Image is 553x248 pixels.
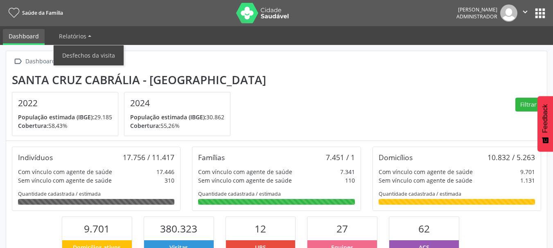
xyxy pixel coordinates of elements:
span: 12 [255,222,266,235]
button: apps [533,6,547,20]
div: Sem vínculo com agente de saúde [198,176,292,185]
p: 55,26% [130,121,224,130]
span: Administrador [456,13,497,20]
ul: Relatórios [53,45,124,66]
span: 62 [418,222,430,235]
div: Quantidade cadastrada / estimada [198,190,354,197]
div: 9.701 [520,168,535,176]
div: 1.131 [520,176,535,185]
div: Quantidade cadastrada / estimada [18,190,174,197]
div: 10.832 / 5.263 [488,153,535,162]
div: Dashboard [24,56,57,67]
span: Feedback [542,104,549,133]
div: Quantidade cadastrada / estimada [379,190,535,197]
div: Sem vínculo com agente de saúde [379,176,472,185]
div: 17.446 [156,168,174,176]
p: 58,43% [18,121,112,130]
div: Com vínculo com agente de saúde [198,168,292,176]
span: Cobertura: [130,122,160,130]
div: 310 [165,176,174,185]
p: 30.862 [130,113,224,121]
div: Domicílios [379,153,413,162]
div: 7.341 [340,168,355,176]
span: População estimada (IBGE): [130,113,206,121]
span: 27 [336,222,348,235]
span: 9.701 [84,222,110,235]
a:  Dashboard [12,56,57,67]
span: Cobertura: [18,122,48,130]
div: 7.451 / 1 [326,153,355,162]
button: Filtrar [515,98,541,112]
a: Saúde da Família [6,6,63,20]
div: Com vínculo com agente de saúde [18,168,112,176]
div: 17.756 / 11.417 [123,153,174,162]
span: Relatórios [59,32,86,40]
i:  [521,7,530,16]
button:  [517,4,533,22]
div: Indivíduos [18,153,53,162]
div: Com vínculo com agente de saúde [379,168,473,176]
a: Dashboard [3,29,45,45]
div: 110 [345,176,355,185]
button: Feedback - Mostrar pesquisa [537,96,553,152]
i:  [12,56,24,67]
h4: 2024 [130,98,224,108]
p: 29.185 [18,113,112,121]
a: Relatórios [53,29,97,43]
span: População estimada (IBGE): [18,113,94,121]
div: [PERSON_NAME] [456,6,497,13]
a: Desfechos da visita [54,48,124,63]
div: Santa Cruz Cabrália - [GEOGRAPHIC_DATA] [12,73,266,87]
span: 380.323 [160,222,197,235]
h4: 2022 [18,98,112,108]
img: img [500,4,517,22]
div: Sem vínculo com agente de saúde [18,176,112,185]
span: Saúde da Família [22,9,63,16]
div: Famílias [198,153,225,162]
